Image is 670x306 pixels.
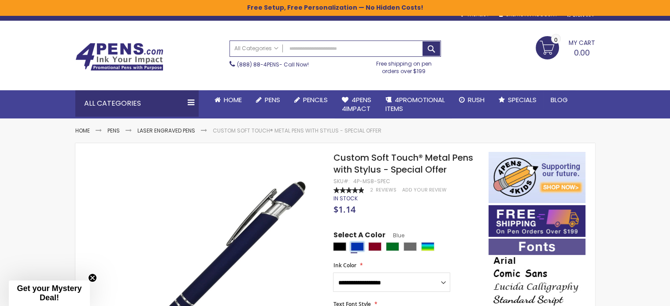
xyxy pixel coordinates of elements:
[370,187,397,193] a: 2 Reviews
[566,12,595,18] div: Sign In
[137,127,195,134] a: Laser Engraved Pens
[370,187,373,193] span: 2
[333,151,473,176] span: Custom Soft Touch® Metal Pens with Stylus - Special Offer
[468,95,485,104] span: Rush
[351,242,364,251] div: Blue
[333,203,355,215] span: $1.14
[75,127,90,134] a: Home
[452,90,492,110] a: Rush
[9,280,90,306] div: Get your Mystery Deal!Close teaser
[574,47,590,58] span: 0.00
[375,187,396,193] span: Reviews
[88,273,97,282] button: Close teaser
[386,242,399,251] div: Green
[536,36,595,58] a: 0.00 0
[287,90,335,110] a: Pencils
[459,11,489,18] a: Wishlist
[303,95,328,104] span: Pencils
[402,187,446,193] a: Add Your Review
[237,61,309,68] span: - Call Now!
[75,43,163,71] img: 4Pens Custom Pens and Promotional Products
[368,242,381,251] div: Burgundy
[333,187,364,193] div: 100%
[333,242,346,251] div: Black
[353,178,390,185] div: 4P-MS8-SPEC
[213,127,381,134] li: Custom Soft Touch® Metal Pens with Stylus - Special Offer
[367,57,441,74] div: Free shipping on pen orders over $199
[333,195,357,202] span: In stock
[508,95,537,104] span: Specials
[17,284,81,302] span: Get your Mystery Deal!
[378,90,452,119] a: 4PROMOTIONALITEMS
[237,61,279,68] a: (888) 88-4PENS
[75,90,199,117] div: All Categories
[107,127,120,134] a: Pens
[333,177,349,185] strong: SKU
[544,90,575,110] a: Blog
[551,95,568,104] span: Blog
[230,41,283,55] a: All Categories
[385,95,445,113] span: 4PROMOTIONAL ITEMS
[489,205,585,237] img: Free shipping on orders over $199
[234,45,278,52] span: All Categories
[554,36,558,44] span: 0
[489,152,585,203] img: 4pens 4 kids
[333,195,357,202] div: Availability
[499,11,557,18] a: Create an Account
[385,232,404,239] span: Blue
[342,95,371,113] span: 4Pens 4impact
[597,282,670,306] iframe: Google Customer Reviews
[335,90,378,119] a: 4Pens4impact
[333,230,385,242] span: Select A Color
[265,95,280,104] span: Pens
[403,242,417,251] div: Grey
[207,90,249,110] a: Home
[492,90,544,110] a: Specials
[421,242,434,251] div: Assorted
[224,95,242,104] span: Home
[333,262,356,269] span: Ink Color
[249,90,287,110] a: Pens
